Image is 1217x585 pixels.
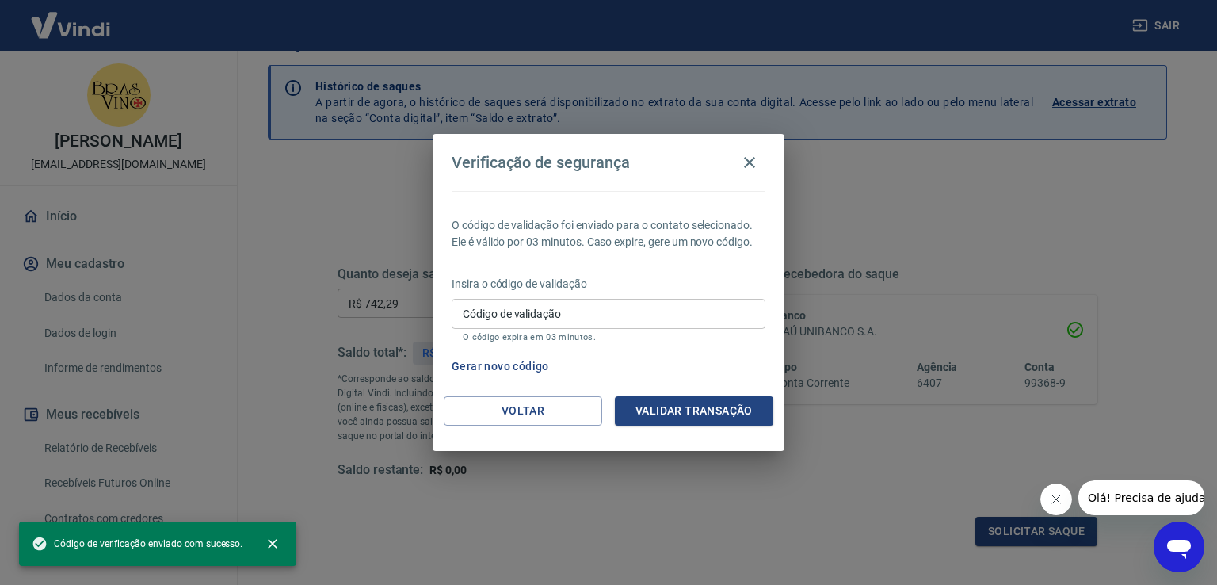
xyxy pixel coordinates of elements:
[1040,484,1072,515] iframe: Fechar mensagem
[1154,522,1204,572] iframe: Botão para abrir a janela de mensagens
[452,217,765,250] p: O código de validação foi enviado para o contato selecionado. Ele é válido por 03 minutos. Caso e...
[32,536,242,552] span: Código de verificação enviado com sucesso.
[615,396,773,426] button: Validar transação
[10,11,133,24] span: Olá! Precisa de ajuda?
[452,153,630,172] h4: Verificação de segurança
[1078,480,1204,515] iframe: Mensagem da empresa
[445,352,555,381] button: Gerar novo código
[444,396,602,426] button: Voltar
[255,526,290,561] button: close
[463,332,754,342] p: O código expira em 03 minutos.
[452,276,765,292] p: Insira o código de validação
